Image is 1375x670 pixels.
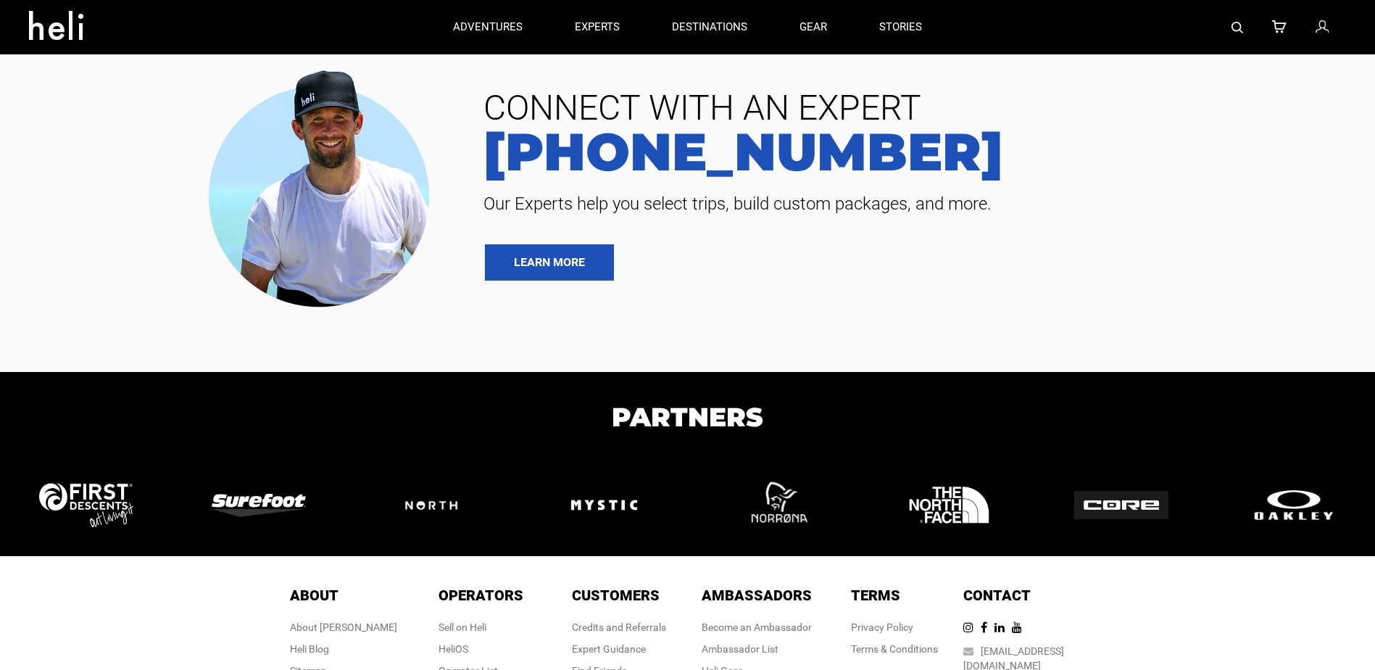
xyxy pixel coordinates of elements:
[473,192,1353,215] span: Our Experts help you select trips, build custom packages, and more.
[453,20,523,35] p: adventures
[473,91,1353,125] span: CONNECT WITH AN EXPERT
[702,621,812,633] a: Become an Ambassador
[702,642,812,656] div: Ambassador List
[39,483,133,526] img: logo
[485,244,614,281] a: LEARN MORE
[439,643,468,655] a: HeliOS
[439,587,523,604] span: Operators
[439,620,523,634] div: Sell on Heli
[1247,487,1341,524] img: logo
[212,493,306,516] img: logo
[672,20,747,35] p: destinations
[904,460,994,550] img: logo
[572,587,660,604] span: Customers
[572,643,646,655] a: Expert Guidance
[384,481,478,530] img: logo
[851,643,938,655] a: Terms & Conditions
[1074,491,1168,520] img: logo
[290,620,397,634] div: About [PERSON_NAME]
[851,621,913,633] a: Privacy Policy
[290,643,329,655] a: Heli Blog
[559,460,649,550] img: logo
[575,20,620,35] p: experts
[197,58,451,314] img: contact our team
[851,587,900,604] span: Terms
[473,125,1353,178] a: [PHONE_NUMBER]
[290,587,338,604] span: About
[702,587,812,604] span: Ambassadors
[1231,22,1243,33] img: search-bar-icon.svg
[731,460,822,550] img: logo
[572,621,666,633] a: Credits and Referrals
[963,587,1031,604] span: Contact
